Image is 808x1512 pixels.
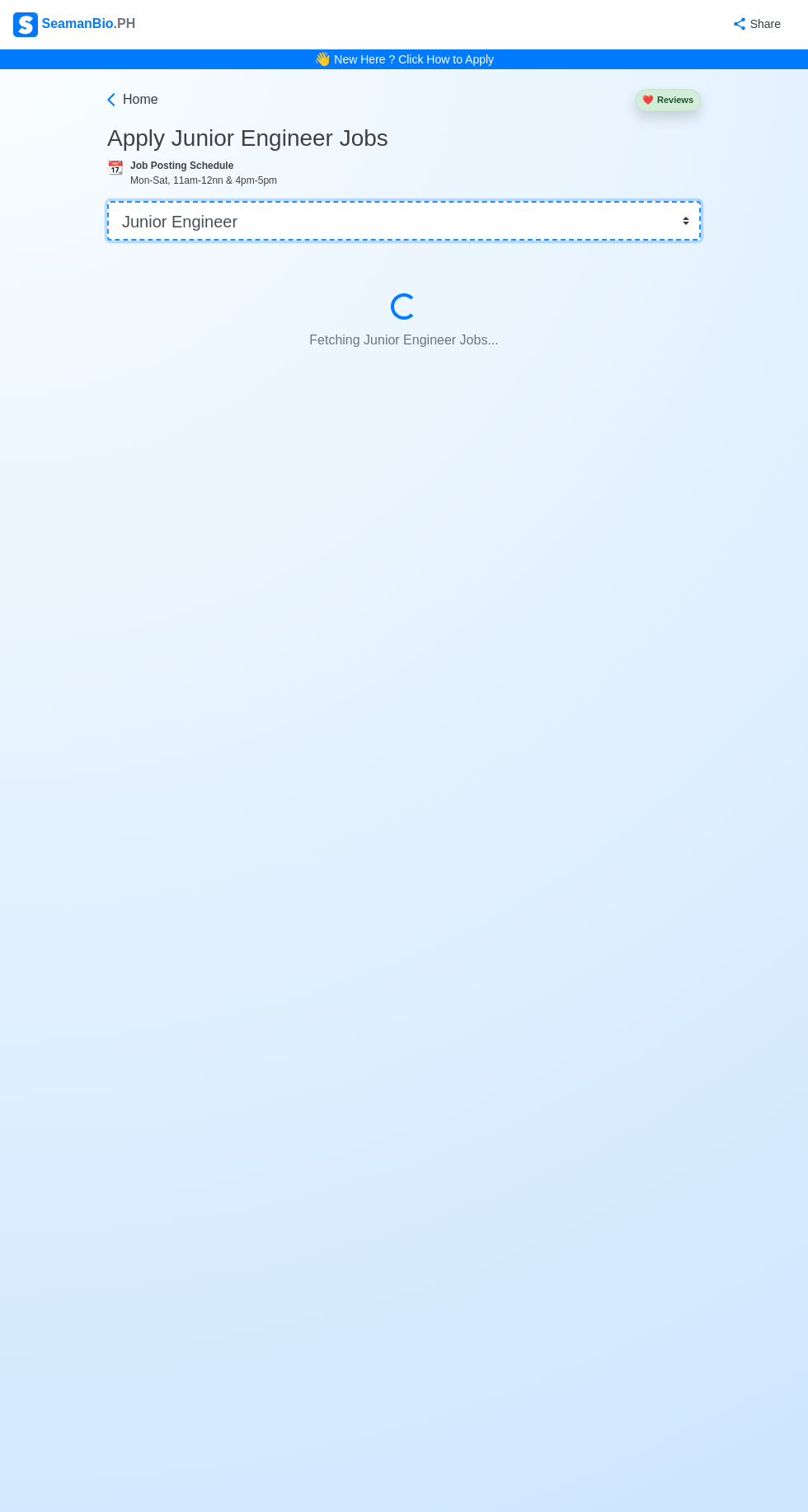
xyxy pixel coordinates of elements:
a: New Here ? Click How to Apply [334,53,494,66]
button: Share [716,8,795,40]
span: calendar [107,161,124,175]
b: Job Posting Schedule [130,160,233,171]
h3: Apply Junior Engineer Jobs [107,124,701,152]
span: Home [123,90,158,110]
a: Home [103,90,158,110]
img: Logo [13,12,38,37]
button: heartReviews [635,89,701,111]
div: SeamanBio [13,12,135,37]
div: Mon-Sat, 11am-12nn & 4pm-5pm [130,173,701,188]
span: heart [642,95,654,105]
span: bell [310,46,335,72]
p: Fetching Junior Engineer Jobs... [147,324,661,357]
span: .PH [114,16,136,30]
